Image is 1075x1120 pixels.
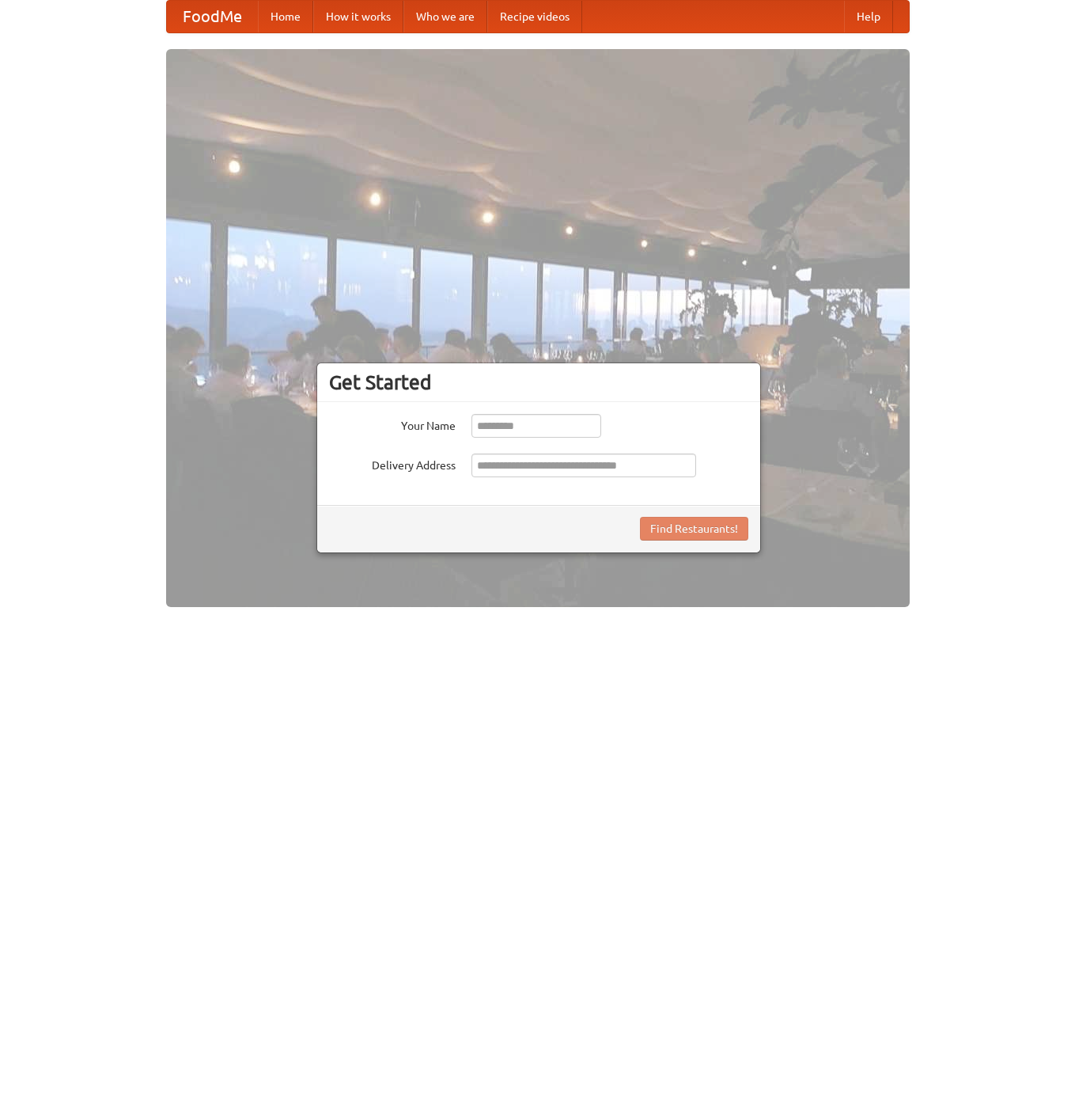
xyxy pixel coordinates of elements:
[167,1,258,32] a: FoodMe
[329,454,456,473] label: Delivery Address
[640,517,748,541] button: Find Restaurants!
[844,1,893,32] a: Help
[313,1,403,32] a: How it works
[403,1,487,32] a: Who we are
[329,414,456,434] label: Your Name
[258,1,313,32] a: Home
[487,1,582,32] a: Recipe videos
[329,370,748,394] h3: Get Started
